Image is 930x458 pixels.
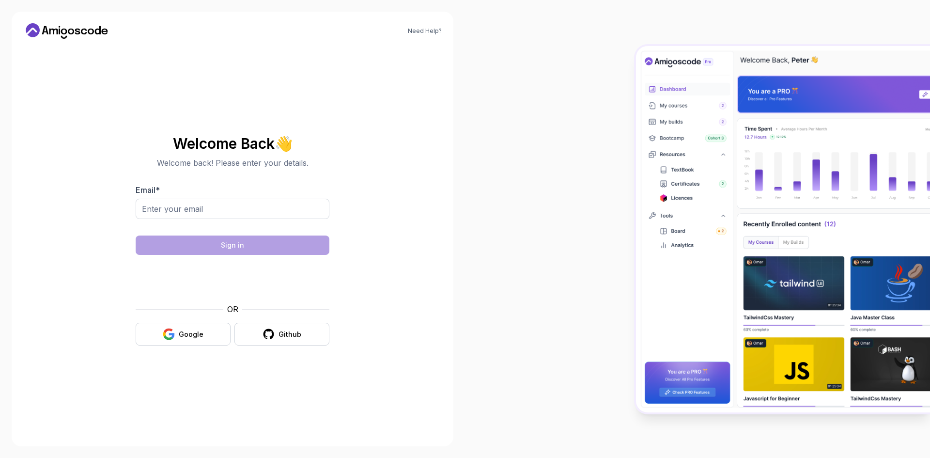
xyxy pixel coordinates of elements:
h2: Welcome Back [136,136,329,151]
p: Welcome back! Please enter your details. [136,157,329,169]
iframe: Widget containing checkbox for hCaptcha security challenge [159,261,306,298]
label: Email * [136,185,160,195]
button: Github [234,323,329,346]
button: Sign in [136,236,329,255]
p: OR [227,303,238,315]
div: Github [279,330,301,339]
a: Need Help? [408,27,442,35]
button: Google [136,323,231,346]
img: Amigoscode Dashboard [636,46,930,412]
div: Sign in [221,240,244,250]
a: Home link [23,23,110,39]
input: Enter your email [136,199,329,219]
div: Google [179,330,203,339]
span: 👋 [274,135,293,152]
